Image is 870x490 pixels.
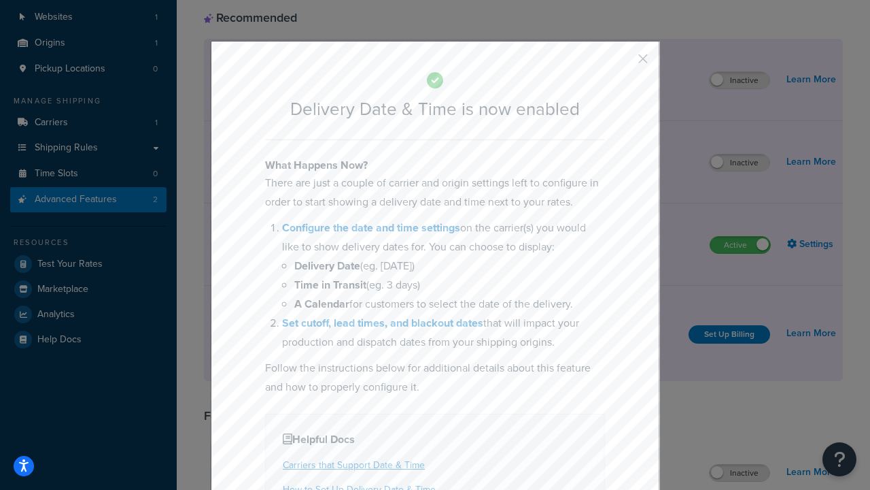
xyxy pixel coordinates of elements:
[282,218,605,314] li: on the carrier(s) you would like to show delivery dates for. You can choose to display:
[282,220,460,235] a: Configure the date and time settings
[294,295,605,314] li: for customers to select the date of the delivery.
[282,314,605,352] li: that will impact your production and dispatch dates from your shipping origins.
[294,258,360,274] b: Delivery Date
[283,431,587,448] h4: Helpful Docs
[265,157,605,174] h4: What Happens Now?
[294,276,605,295] li: (eg. 3 days)
[294,296,349,312] b: A Calendar
[294,257,605,276] li: (eg. [DATE])
[282,315,483,331] a: Set cutoff, lead times, and blackout dates
[265,359,605,397] p: Follow the instructions below for additional details about this feature and how to properly confi...
[294,277,366,293] b: Time in Transit
[283,458,425,472] a: Carriers that Support Date & Time
[265,99,605,119] h2: Delivery Date & Time is now enabled
[265,174,605,212] p: There are just a couple of carrier and origin settings left to configure in order to start showin...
